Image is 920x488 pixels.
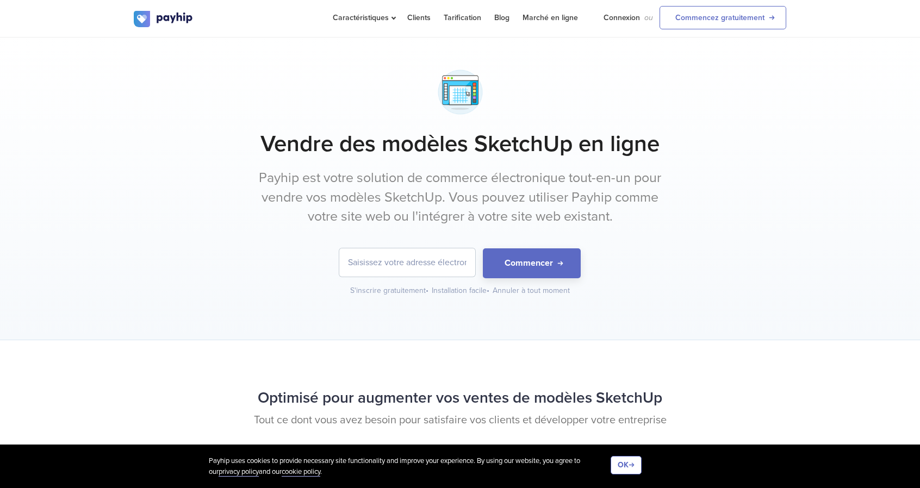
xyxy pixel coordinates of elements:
[219,467,259,477] a: privacy policy
[282,467,320,477] a: cookie policy
[333,13,394,22] span: Caractéristiques
[433,65,488,120] img: app-ui-workspace-1-p55zzmt67ketd58eer8ib.png
[134,11,194,27] img: logo.svg
[483,248,581,278] button: Commencer
[209,456,611,477] div: Payhip uses cookies to provide necessary site functionality and improve your experience. By using...
[134,384,786,412] h2: Optimisé pour augmenter vos ventes de modèles SketchUp
[426,286,428,295] span: •
[611,456,642,474] button: OK
[350,285,430,296] div: S'inscrire gratuitement
[134,130,786,158] h1: Vendre des modèles SketchUp en ligne
[660,6,786,29] a: Commencez gratuitement
[487,286,489,295] span: •
[256,168,664,227] p: Payhip est votre solution de commerce électronique tout-en-un pour vendre vos modèles SketchUp. V...
[339,248,475,277] input: Saisissez votre adresse électronique
[432,285,490,296] div: Installation facile
[134,412,786,428] p: Tout ce dont vous avez besoin pour satisfaire vos clients et développer votre entreprise
[493,285,570,296] div: Annuler à tout moment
